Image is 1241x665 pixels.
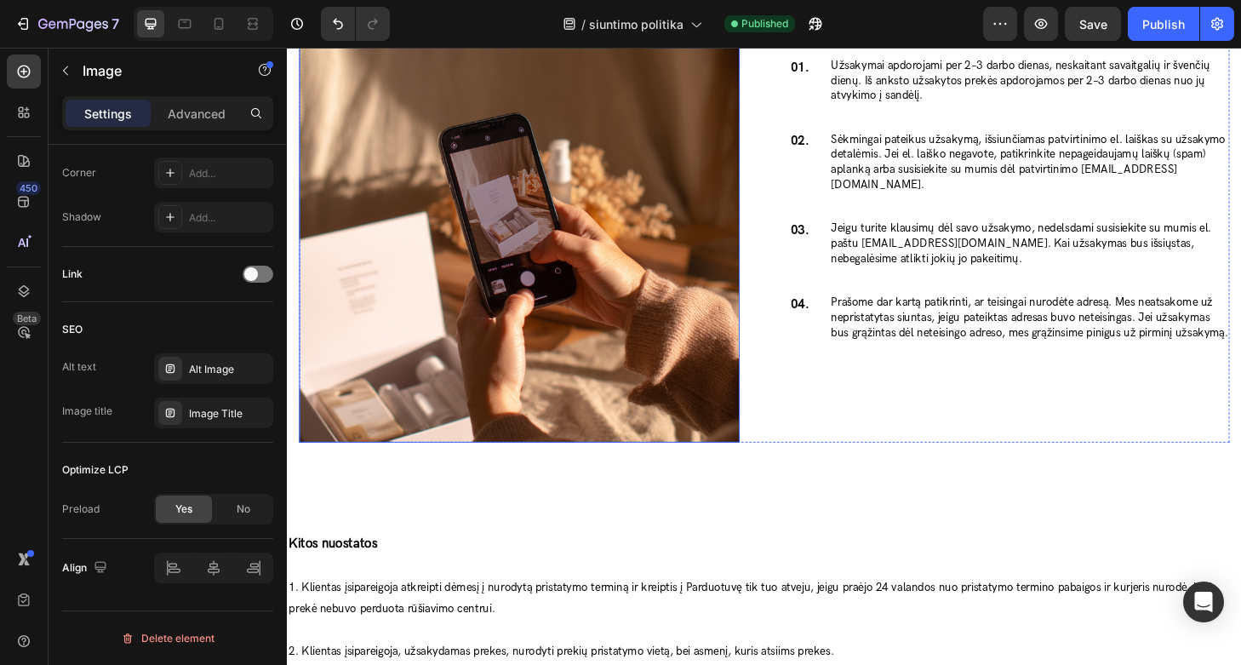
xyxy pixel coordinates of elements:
[589,15,683,33] span: siuntimo politika
[121,628,214,649] div: Delete element
[582,12,987,59] span: Užsakymai apdorojami per 2–3 darbo dienas, neskaitant savaitgalių ir švenčių dienų. Iš anksto užs...
[7,7,127,41] button: 7
[2,570,990,608] span: 1. Klientas įsipareigoja atkreipti dėmesį į nurodytą pristatymo terminą ir kreiptis į Parduotuvę ...
[539,91,558,112] p: 02.
[189,166,269,181] div: Add...
[539,266,558,286] p: 04.
[741,16,788,32] span: Published
[287,48,1241,665] iframe: Design area
[1128,7,1199,41] button: Publish
[581,15,586,33] span: /
[321,7,390,41] div: Undo/Redo
[62,462,129,478] div: Optimize LCP
[539,12,558,32] p: 01.
[237,502,250,517] span: No
[112,14,119,34] p: 7
[1142,15,1185,33] div: Publish
[582,91,1004,154] span: Sėkmingai pateikus užsakymą, išsiunčiamas patvirtinimo el. laiškas su užsakymo detalėmis. Jei el....
[62,209,101,225] div: Shadow
[83,60,227,81] p: Image
[62,267,83,282] div: Link
[175,502,192,517] span: Yes
[84,105,132,123] p: Settings
[189,210,269,226] div: Add...
[16,181,41,195] div: 450
[62,625,273,652] button: Delete element
[539,186,558,207] p: 03.
[1065,7,1121,41] button: Save
[2,524,96,540] strong: Kitos nuostatos
[189,406,269,421] div: Image Title
[1079,17,1107,32] span: Save
[13,312,41,325] div: Beta
[2,639,585,654] span: 2. Klientas įsipareigoja, užsakydamas prekes, nurodyti prekių pristatymo vietą, bei asmenį, kuris...
[62,557,111,580] div: Align
[189,362,269,377] div: Alt Image
[62,502,100,517] div: Preload
[582,266,1007,312] span: Prašome dar kartą patikrinti, ar teisingai nurodėte adresą. Mes neatsakome už nepristatytas siunt...
[1183,582,1224,622] div: Open Intercom Messenger
[62,322,83,337] div: SEO
[62,165,96,181] div: Corner
[168,105,226,123] p: Advanced
[62,404,112,419] div: Image title
[582,186,989,233] span: Jeigu turite klausimų dėl savo užsakymo, nedelsdami susisiekite su mumis el. paštu [EMAIL_ADDRESS...
[62,359,96,375] div: Alt text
